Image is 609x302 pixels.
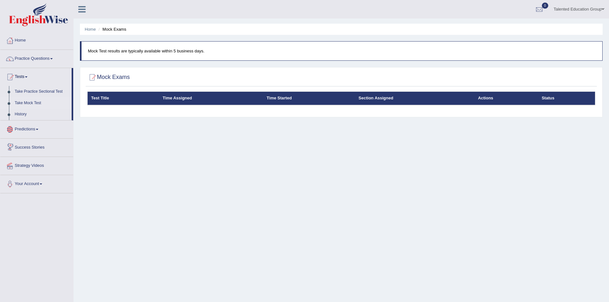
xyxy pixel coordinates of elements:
h2: Mock Exams [87,73,130,82]
th: Time Assigned [159,92,263,105]
a: Predictions [0,120,73,136]
li: Mock Exams [97,26,126,32]
th: Time Started [263,92,355,105]
a: Strategy Videos [0,157,73,173]
th: Section Assigned [355,92,475,105]
th: Status [538,92,595,105]
a: Take Mock Test [12,97,72,109]
a: Your Account [0,175,73,191]
th: Actions [474,92,538,105]
a: Home [85,27,96,32]
a: Home [0,32,73,48]
th: Test Title [88,92,159,105]
a: Success Stories [0,139,73,155]
p: Mock Test results are typically available within 5 business days. [88,48,596,54]
a: History [12,109,72,120]
a: Practice Questions [0,50,73,66]
span: 0 [542,3,548,9]
a: Tests [0,68,72,84]
a: Take Practice Sectional Test [12,86,72,97]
